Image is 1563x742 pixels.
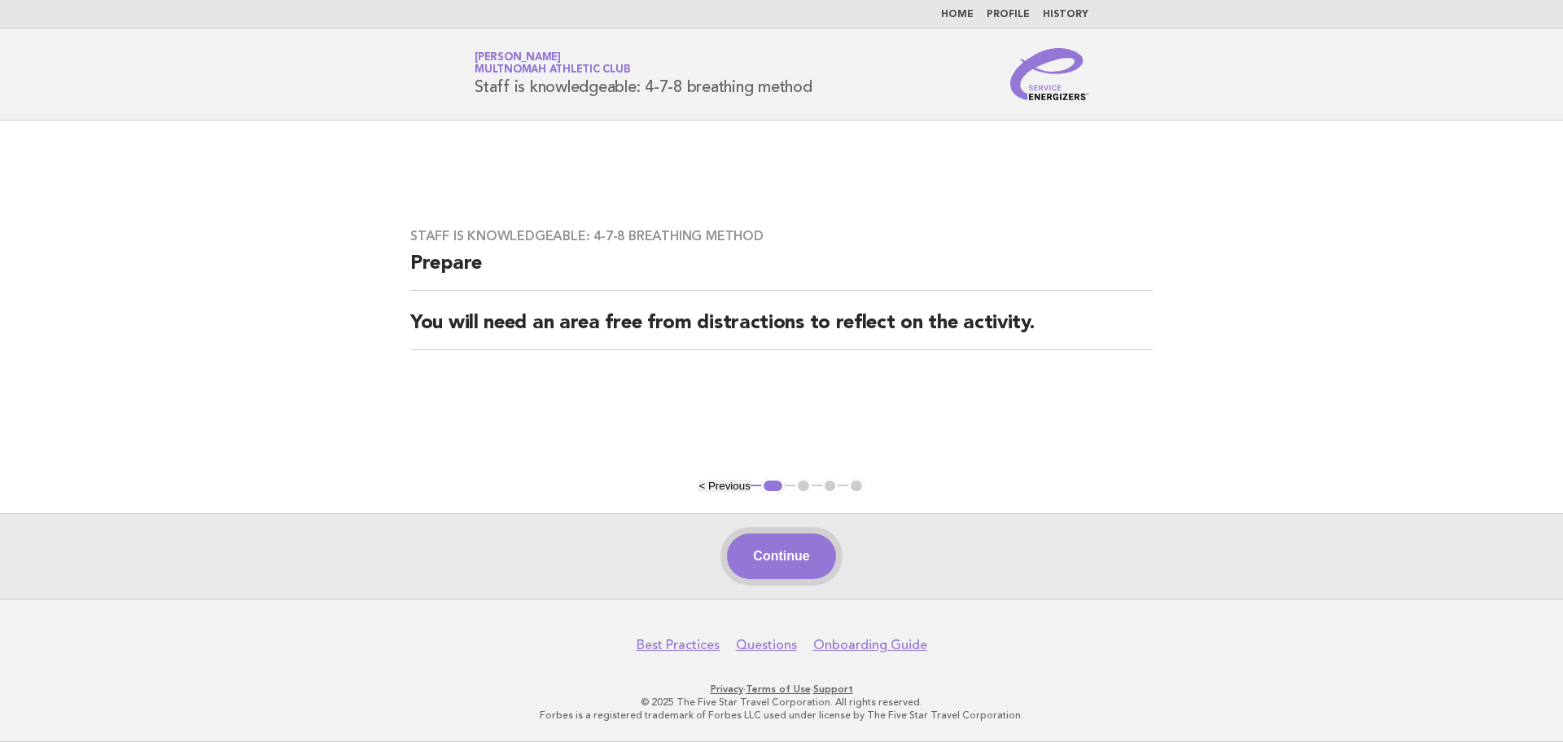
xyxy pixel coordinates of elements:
[410,228,1153,244] h3: Staff is knowledgeable: 4-7-8 breathing method
[698,480,750,492] button: < Previous
[1043,10,1088,20] a: History
[746,683,811,695] a: Terms of Use
[1010,48,1088,100] img: Service Energizers
[761,478,785,494] button: 1
[987,10,1030,20] a: Profile
[475,65,630,76] span: Multnomah Athletic Club
[475,53,812,95] h1: Staff is knowledgeable: 4-7-8 breathing method
[813,683,853,695] a: Support
[727,533,835,579] button: Continue
[283,683,1280,696] p: · ·
[736,637,797,653] a: Questions
[410,310,1153,350] h2: You will need an area free from distractions to reflect on the activity.
[711,683,743,695] a: Privacy
[637,637,720,653] a: Best Practices
[941,10,974,20] a: Home
[283,696,1280,709] p: © 2025 The Five Star Travel Corporation. All rights reserved.
[283,709,1280,722] p: Forbes is a registered trademark of Forbes LLC used under license by The Five Star Travel Corpora...
[813,637,927,653] a: Onboarding Guide
[475,52,630,75] a: [PERSON_NAME]Multnomah Athletic Club
[410,251,1153,291] h2: Prepare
